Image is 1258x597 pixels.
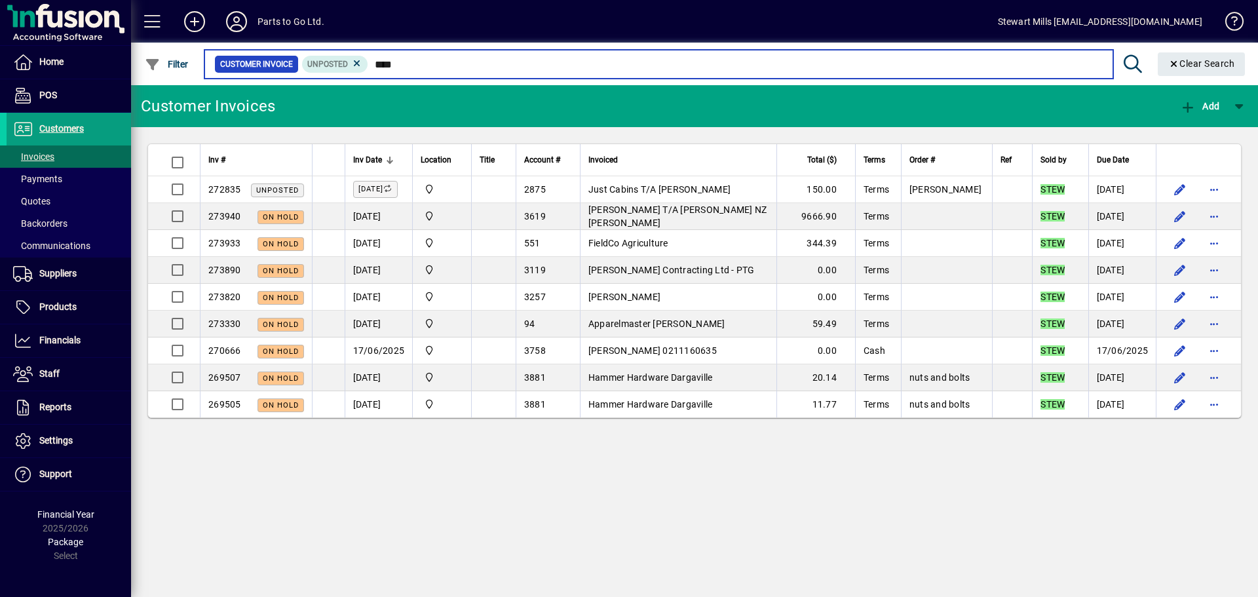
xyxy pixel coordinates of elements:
div: Ref [1001,153,1025,167]
a: Reports [7,391,131,424]
span: Filter [145,59,189,69]
td: 0.00 [776,257,855,284]
span: 270666 [208,345,241,356]
span: Terms [864,292,889,302]
span: Customers [39,123,84,134]
span: Terms [864,372,889,383]
td: 59.49 [776,311,855,337]
button: Edit [1170,367,1191,388]
span: Location [421,153,451,167]
span: DAE - Bulk Store [421,236,463,250]
span: Add [1180,101,1219,111]
em: STEW [1040,184,1065,195]
span: POS [39,90,57,100]
div: Parts to Go Ltd. [257,11,324,32]
td: 9666.90 [776,203,855,230]
span: Invoiced [588,153,618,167]
td: [DATE] [1088,284,1156,311]
button: More options [1204,286,1225,307]
span: 94 [524,318,535,329]
span: 273330 [208,318,241,329]
span: Terms [864,184,889,195]
span: Account # [524,153,560,167]
span: Financials [39,335,81,345]
span: Package [48,537,83,547]
span: On hold [263,401,299,410]
span: Terms [864,399,889,410]
span: 272835 [208,184,241,195]
a: Financials [7,324,131,357]
em: STEW [1040,399,1065,410]
td: [DATE] [1088,257,1156,284]
td: [DATE] [1088,230,1156,257]
span: nuts and bolts [909,399,970,410]
div: Location [421,153,463,167]
td: [DATE] [345,284,413,311]
span: Total ($) [807,153,837,167]
span: Inv Date [353,153,382,167]
button: More options [1204,367,1225,388]
span: Just Cabins T/A [PERSON_NAME] [588,184,731,195]
span: Inv # [208,153,225,167]
td: [DATE] [345,364,413,391]
span: Reports [39,402,71,412]
span: 269507 [208,372,241,383]
button: Edit [1170,233,1191,254]
span: Products [39,301,77,312]
button: Edit [1170,340,1191,361]
button: Add [1177,94,1223,118]
span: DAE - Bulk Store [421,182,463,197]
a: POS [7,79,131,112]
span: 3619 [524,211,546,221]
span: Order # [909,153,935,167]
span: [PERSON_NAME] [588,292,660,302]
span: Title [480,153,495,167]
a: Settings [7,425,131,457]
div: Customer Invoices [141,96,275,117]
span: On hold [263,294,299,302]
em: STEW [1040,372,1065,383]
span: 3257 [524,292,546,302]
span: 3881 [524,372,546,383]
span: 2875 [524,184,546,195]
div: Due Date [1097,153,1149,167]
span: Clear Search [1168,58,1235,69]
button: More options [1204,206,1225,227]
button: More options [1204,260,1225,280]
td: 0.00 [776,284,855,311]
td: 17/06/2025 [1088,337,1156,364]
span: Terms [864,265,889,275]
span: Suppliers [39,268,77,279]
span: Unposted [256,186,299,195]
span: Unposted [307,60,348,69]
button: Filter [142,52,192,76]
button: Edit [1170,179,1191,200]
td: [DATE] [345,203,413,230]
div: Account # [524,153,572,167]
span: 273933 [208,238,241,248]
div: Sold by [1040,153,1080,167]
span: 269505 [208,399,241,410]
button: More options [1204,313,1225,334]
span: On hold [263,347,299,356]
span: DAE - Bulk Store [421,343,463,358]
span: DAE - Bulk Store [421,209,463,223]
td: [DATE] [345,257,413,284]
em: STEW [1040,345,1065,356]
td: [DATE] [1088,311,1156,337]
span: Due Date [1097,153,1129,167]
span: On hold [263,267,299,275]
em: STEW [1040,238,1065,248]
span: Customer Invoice [220,58,293,71]
em: STEW [1040,318,1065,329]
em: STEW [1040,292,1065,302]
td: 17/06/2025 [345,337,413,364]
a: Communications [7,235,131,257]
span: Terms [864,211,889,221]
span: 3758 [524,345,546,356]
span: 273820 [208,292,241,302]
span: Terms [864,318,889,329]
span: nuts and bolts [909,372,970,383]
a: Quotes [7,190,131,212]
span: Communications [13,241,90,251]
